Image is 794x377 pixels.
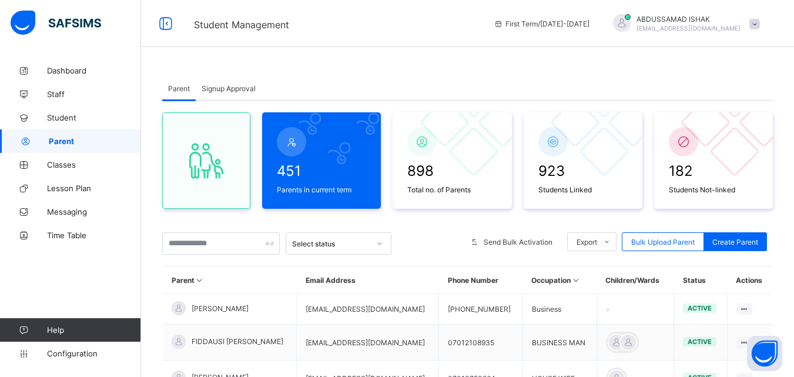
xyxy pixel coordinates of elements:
i: Sort in Ascending Order [571,276,581,285]
span: Signup Approval [202,84,256,93]
span: ABDUSSAMAD ISHAK [636,15,741,24]
span: Parent [49,136,141,146]
span: Parent [168,84,190,93]
th: Email Address [297,267,439,294]
span: Configuration [47,349,140,358]
span: Total no. of Parents [407,185,497,194]
span: 451 [277,162,366,179]
td: BUSINESS MAN [522,325,597,361]
span: active [688,304,712,312]
span: Messaging [47,207,141,216]
span: Staff [47,89,141,99]
span: Dashboard [47,66,141,75]
span: Create Parent [712,238,758,246]
span: active [688,338,712,346]
span: 182 [669,162,758,179]
span: FIDDAUSI [PERSON_NAME] [192,337,283,346]
span: 923 [538,162,628,179]
td: [PHONE_NUMBER] [439,294,523,325]
span: [PERSON_NAME] [192,304,249,313]
span: Help [47,325,140,335]
th: Actions [727,267,773,294]
span: Send Bulk Activation [484,238,552,246]
button: Open asap [747,336,782,371]
td: [EMAIL_ADDRESS][DOMAIN_NAME] [297,294,439,325]
span: Export [577,238,597,246]
td: 07012108935 [439,325,523,361]
span: Parents in current term [277,185,366,194]
span: Students Not-linked [669,185,758,194]
span: Student [47,113,141,122]
th: Phone Number [439,267,523,294]
div: ABDUSSAMADISHAK [601,14,766,34]
span: Student Management [194,19,289,31]
span: session/term information [494,19,589,28]
span: Bulk Upload Parent [631,238,695,246]
th: Parent [163,267,297,294]
i: Sort in Ascending Order [195,276,205,285]
th: Status [674,267,728,294]
span: [EMAIL_ADDRESS][DOMAIN_NAME] [636,25,741,32]
div: Select status [292,239,370,248]
th: Occupation [522,267,597,294]
span: 898 [407,162,497,179]
span: Lesson Plan [47,184,141,193]
span: Classes [47,160,141,169]
th: Children/Wards [597,267,674,294]
img: safsims [11,11,101,35]
span: Time Table [47,231,141,240]
td: Business [522,294,597,325]
td: [EMAIL_ADDRESS][DOMAIN_NAME] [297,325,439,361]
span: Students Linked [538,185,628,194]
